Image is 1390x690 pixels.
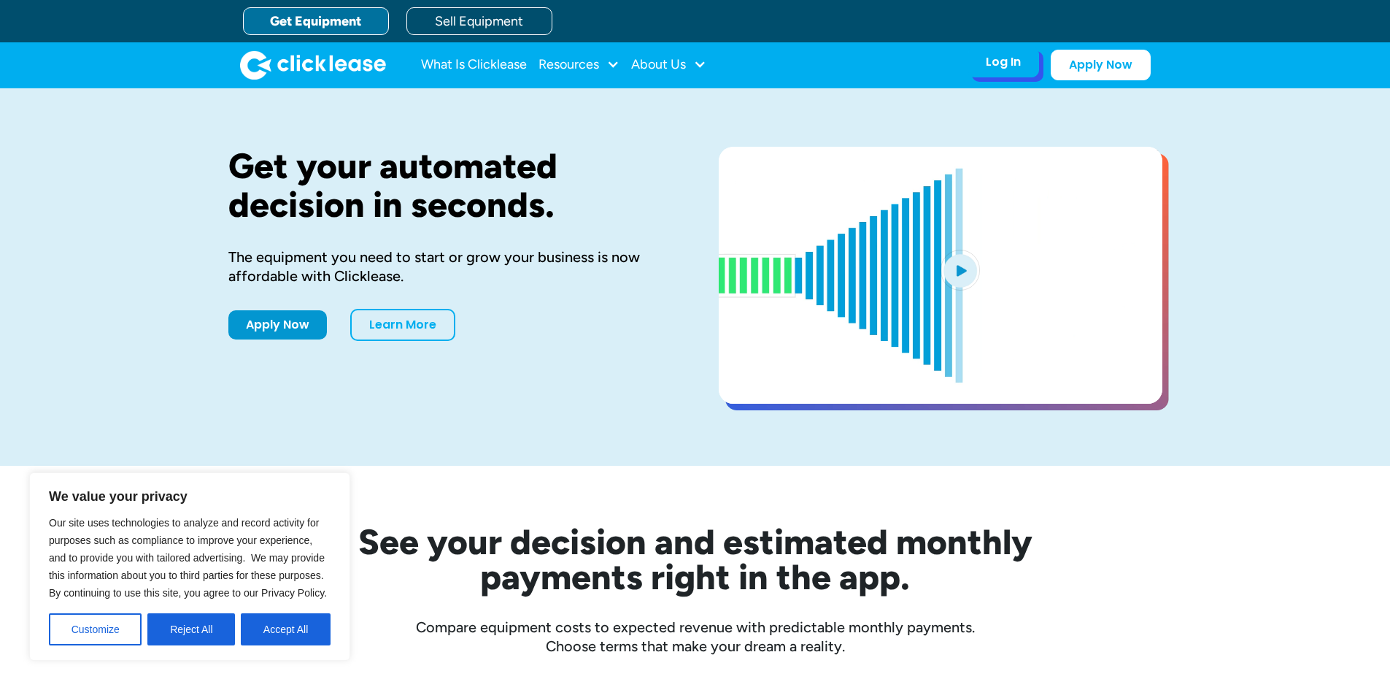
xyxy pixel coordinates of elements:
[49,517,327,599] span: Our site uses technologies to analyze and record activity for purposes such as compliance to impr...
[228,618,1162,656] div: Compare equipment costs to expected revenue with predictable monthly payments. Choose terms that ...
[243,7,389,35] a: Get Equipment
[240,50,386,80] a: home
[1051,50,1151,80] a: Apply Now
[421,50,527,80] a: What Is Clicklease
[287,524,1104,594] h2: See your decision and estimated monthly payments right in the app.
[147,613,235,645] button: Reject All
[406,7,552,35] a: Sell Equipment
[941,250,980,291] img: Blue play button logo on a light blue circular background
[49,488,331,505] p: We value your privacy
[241,613,331,645] button: Accept All
[986,55,1021,69] div: Log In
[228,147,672,224] h1: Get your automated decision in seconds.
[228,248,672,285] div: The equipment you need to start or grow your business is now affordable with Clicklease.
[49,613,142,645] button: Customize
[538,50,619,80] div: Resources
[350,309,455,341] a: Learn More
[240,50,386,80] img: Clicklease logo
[631,50,706,80] div: About Us
[719,147,1162,404] a: open lightbox
[228,310,327,340] a: Apply Now
[29,472,350,661] div: We value your privacy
